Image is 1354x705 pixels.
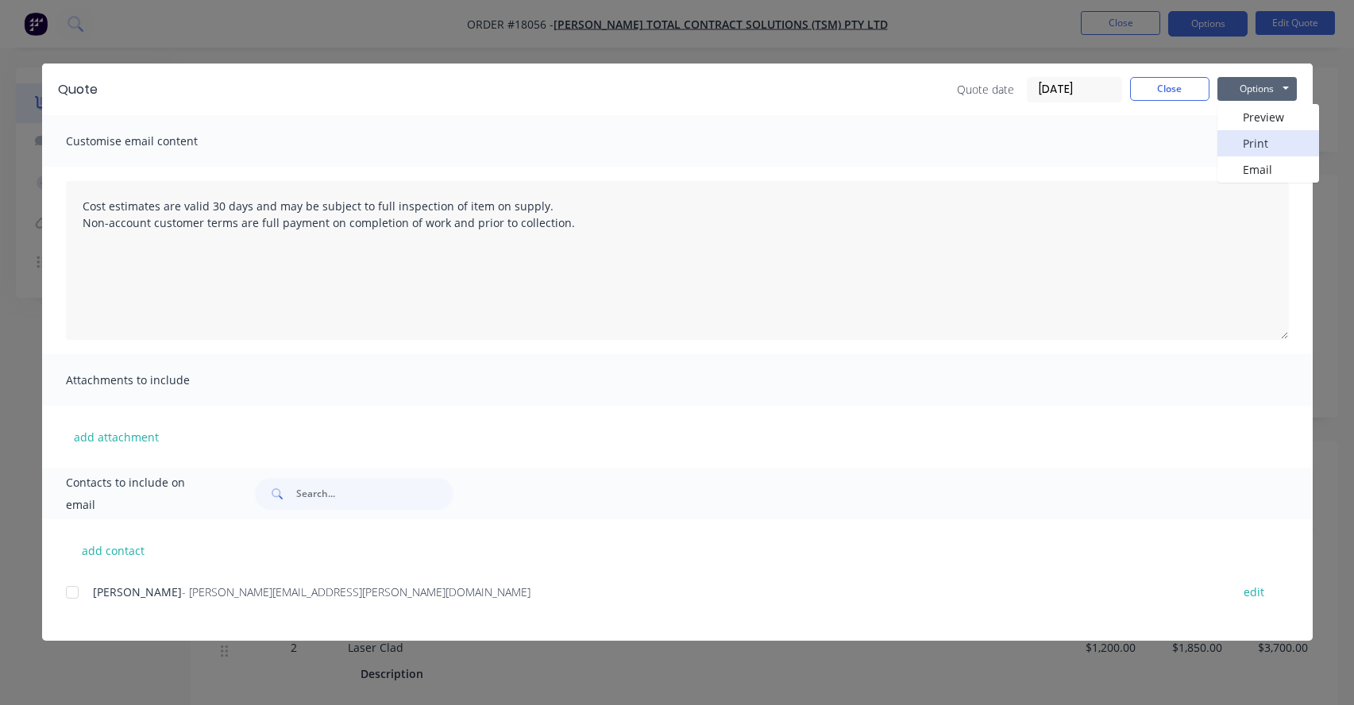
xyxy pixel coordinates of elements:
[66,425,167,449] button: add attachment
[66,472,216,516] span: Contacts to include on email
[296,478,453,510] input: Search...
[1217,130,1319,156] button: Print
[66,369,241,391] span: Attachments to include
[1130,77,1209,101] button: Close
[1217,77,1297,101] button: Options
[66,538,161,562] button: add contact
[957,81,1014,98] span: Quote date
[93,584,182,599] span: [PERSON_NAME]
[1217,104,1319,130] button: Preview
[66,130,241,152] span: Customise email content
[182,584,530,599] span: - [PERSON_NAME][EMAIL_ADDRESS][PERSON_NAME][DOMAIN_NAME]
[66,181,1289,340] textarea: Cost estimates are valid 30 days and may be subject to full inspection of item on supply. Non-acc...
[58,80,98,99] div: Quote
[1217,156,1319,183] button: Email
[1234,581,1274,603] button: edit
